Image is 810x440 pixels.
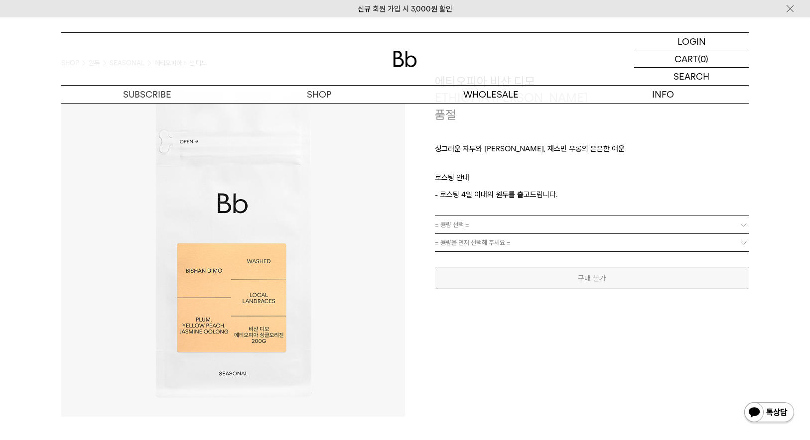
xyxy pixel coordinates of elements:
p: WHOLESALE [405,86,577,103]
img: 로고 [393,51,417,67]
p: SEARCH [674,68,709,85]
p: LOGIN [677,33,706,50]
p: 로스팅 안내 [435,172,749,189]
p: 싱그러운 자두와 [PERSON_NAME], 재스민 우롱의 은은한 여운 [435,143,749,160]
p: - 로스팅 4일 이내의 원두를 출고드립니다. [435,189,749,201]
a: CART (0) [634,50,749,68]
p: 품절 [435,107,456,123]
button: 구매 불가 [435,267,749,289]
a: SHOP [233,86,405,103]
span: = 용량을 먼저 선택해 주세요 = [435,234,511,251]
img: 카카오톡 채널 1:1 채팅 버튼 [743,401,795,425]
p: CART [675,50,698,67]
a: 신규 회원 가입 시 3,000원 할인 [358,4,452,13]
span: = 용량 선택 = [435,216,469,233]
p: (0) [698,50,708,67]
img: 에티오피아 비샨 디모 [61,73,405,417]
p: INFO [577,86,749,103]
a: SUBSCRIBE [61,86,233,103]
p: ㅤ [435,160,749,172]
a: LOGIN [634,33,749,50]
